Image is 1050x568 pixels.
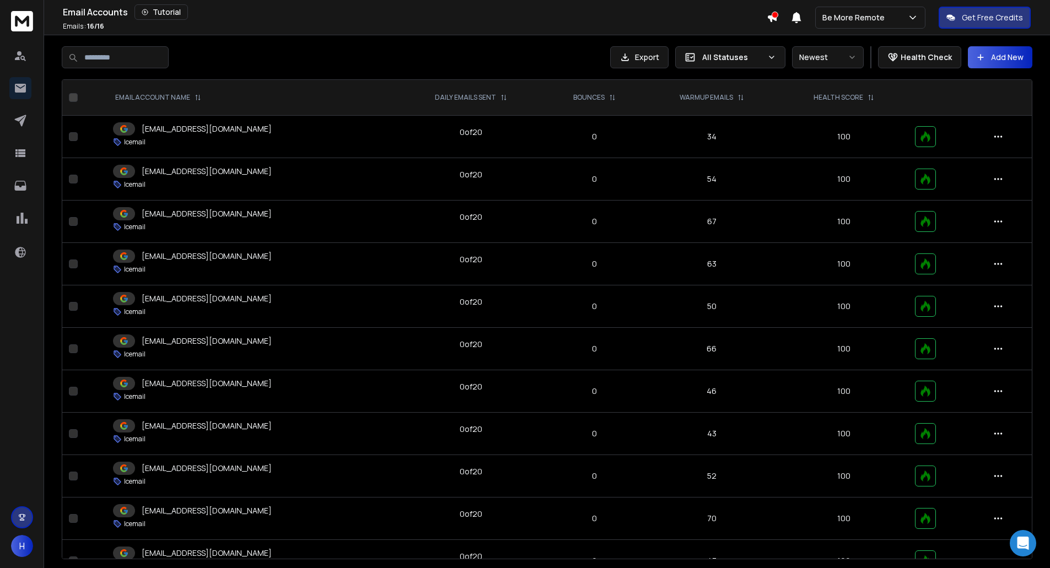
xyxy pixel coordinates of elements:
p: 0 [552,513,638,524]
div: 0 of 20 [460,509,482,520]
div: 0 of 20 [460,296,482,307]
td: 54 [644,158,779,201]
p: [EMAIL_ADDRESS][DOMAIN_NAME] [142,420,272,431]
td: 100 [779,201,908,243]
span: 16 / 16 [87,21,104,31]
p: Icemail [124,520,146,528]
div: Email Accounts [63,4,767,20]
p: [EMAIL_ADDRESS][DOMAIN_NAME] [142,123,272,134]
td: 100 [779,328,908,370]
td: 50 [644,285,779,328]
p: 0 [552,301,638,312]
p: [EMAIL_ADDRESS][DOMAIN_NAME] [142,166,272,177]
td: 100 [779,285,908,328]
p: Icemail [124,307,146,316]
div: 0 of 20 [460,127,482,138]
td: 100 [779,116,908,158]
p: 0 [552,428,638,439]
p: 0 [552,131,638,142]
p: All Statuses [702,52,763,63]
button: Tutorial [134,4,188,20]
p: [EMAIL_ADDRESS][DOMAIN_NAME] [142,336,272,347]
td: 43 [644,413,779,455]
td: 63 [644,243,779,285]
button: Export [610,46,669,68]
td: 100 [779,455,908,497]
p: 0 [552,470,638,482]
div: 0 of 20 [460,466,482,477]
p: 0 [552,216,638,227]
div: 0 of 20 [460,424,482,435]
p: [EMAIL_ADDRESS][DOMAIN_NAME] [142,548,272,559]
div: Open Intercom Messenger [1010,530,1036,556]
p: 0 [552,174,638,185]
p: [EMAIL_ADDRESS][DOMAIN_NAME] [142,463,272,474]
button: H [11,535,33,557]
button: Get Free Credits [939,7,1031,29]
button: Add New [968,46,1032,68]
button: Health Check [878,46,961,68]
p: Icemail [124,180,146,189]
p: Icemail [124,392,146,401]
div: 0 of 20 [460,254,482,265]
div: 0 of 20 [460,212,482,223]
div: EMAIL ACCOUNT NAME [115,93,201,102]
p: 0 [552,258,638,269]
p: [EMAIL_ADDRESS][DOMAIN_NAME] [142,293,272,304]
td: 100 [779,158,908,201]
div: 0 of 20 [460,551,482,562]
p: Icemail [124,477,146,486]
td: 100 [779,413,908,455]
p: Health Check [901,52,952,63]
p: 0 [552,386,638,397]
td: 46 [644,370,779,413]
td: 70 [644,497,779,540]
div: 0 of 20 [460,381,482,392]
p: BOUNCES [573,93,605,102]
p: Icemail [124,138,146,147]
td: 100 [779,370,908,413]
p: Icemail [124,265,146,274]
p: Icemail [124,350,146,359]
p: Emails : [63,22,104,31]
p: Icemail [124,435,146,443]
td: 34 [644,116,779,158]
p: WARMUP EMAILS [680,93,733,102]
p: HEALTH SCORE [814,93,863,102]
p: [EMAIL_ADDRESS][DOMAIN_NAME] [142,208,272,219]
p: [EMAIL_ADDRESS][DOMAIN_NAME] [142,505,272,516]
div: 0 of 20 [460,339,482,350]
p: [EMAIL_ADDRESS][DOMAIN_NAME] [142,378,272,389]
div: 0 of 20 [460,169,482,180]
td: 67 [644,201,779,243]
td: 52 [644,455,779,497]
p: DAILY EMAILS SENT [435,93,496,102]
p: 0 [552,555,638,566]
p: Icemail [124,223,146,231]
p: [EMAIL_ADDRESS][DOMAIN_NAME] [142,251,272,262]
p: Get Free Credits [962,12,1023,23]
button: Newest [792,46,864,68]
td: 100 [779,243,908,285]
td: 66 [644,328,779,370]
p: Be More Remote [822,12,889,23]
p: 0 [552,343,638,354]
td: 100 [779,497,908,540]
